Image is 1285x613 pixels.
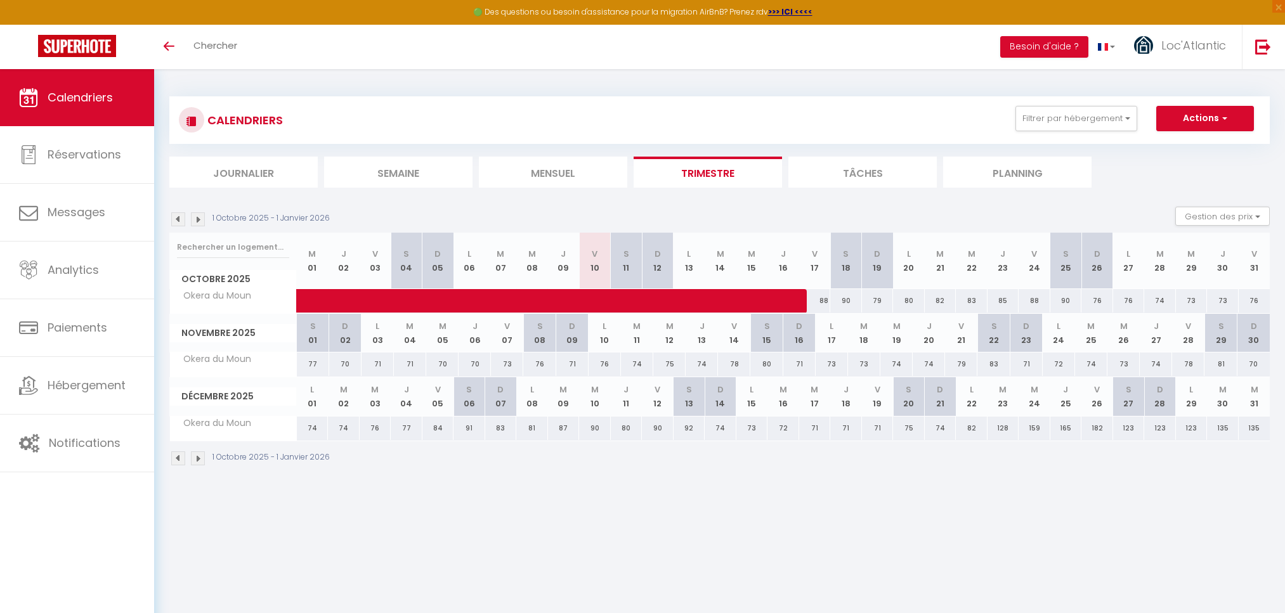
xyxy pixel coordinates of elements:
th: 06 [453,233,485,289]
th: 14 [705,233,736,289]
th: 16 [767,377,799,416]
div: 75 [653,352,686,376]
abbr: M [666,320,674,332]
div: 74 [925,416,956,440]
div: 75 [893,416,925,440]
abbr: L [467,248,471,260]
th: 20 [913,314,945,352]
div: 123 [1113,416,1145,440]
abbr: J [781,248,786,260]
th: 08 [516,233,548,289]
div: 70 [329,352,362,376]
th: 13 [674,233,705,289]
th: 03 [362,314,394,352]
abbr: S [623,248,629,260]
th: 26 [1081,233,1113,289]
th: 21 [945,314,977,352]
div: 74 [880,352,913,376]
th: 12 [642,377,674,416]
abbr: M [1031,384,1038,396]
th: 03 [360,377,391,416]
li: Journalier [169,157,318,188]
div: 76 [589,352,621,376]
abbr: J [1154,320,1159,332]
abbr: V [1251,248,1257,260]
div: 73 [816,352,848,376]
th: 21 [925,377,956,416]
abbr: D [655,248,661,260]
abbr: V [1094,384,1100,396]
th: 29 [1176,233,1208,289]
div: 182 [1081,416,1113,440]
th: 18 [848,314,880,352]
div: 90 [642,416,674,440]
abbr: D [717,384,724,396]
abbr: J [844,384,849,396]
th: 09 [556,314,589,352]
div: 81 [1204,352,1237,376]
th: 11 [611,233,642,289]
span: Novembre 2025 [170,324,296,342]
th: 30 [1207,377,1239,416]
th: 12 [642,233,674,289]
span: Paiements [48,319,107,335]
th: 02 [328,377,360,416]
abbr: M [497,248,504,260]
th: 31 [1239,377,1270,416]
div: 71 [362,352,394,376]
abbr: M [1219,384,1227,396]
th: 27 [1113,377,1145,416]
th: 14 [705,377,736,416]
abbr: V [435,384,441,396]
div: 71 [862,416,894,440]
abbr: S [403,248,409,260]
th: 30 [1237,314,1270,352]
abbr: S [1126,384,1132,396]
div: 85 [988,289,1019,313]
div: 88 [1019,289,1050,313]
div: 79 [945,352,977,376]
div: 73 [491,352,523,376]
abbr: D [874,248,880,260]
div: 88 [799,289,831,313]
span: Calendriers [48,89,113,105]
abbr: L [1189,384,1193,396]
th: 31 [1239,233,1270,289]
th: 17 [799,377,831,416]
th: 27 [1113,233,1145,289]
abbr: M [779,384,787,396]
div: 73 [1207,289,1239,313]
th: 28 [1172,314,1204,352]
img: Super Booking [38,35,116,57]
div: 74 [1144,289,1176,313]
abbr: V [731,320,737,332]
th: 11 [621,314,653,352]
div: 74 [913,352,945,376]
abbr: L [375,320,379,332]
div: 83 [956,289,988,313]
abbr: D [937,384,943,396]
th: 17 [816,314,848,352]
div: 74 [1140,352,1172,376]
div: 74 [1075,352,1107,376]
span: Okera du Moun [172,289,254,303]
th: 15 [750,314,783,352]
th: 29 [1176,377,1208,416]
abbr: L [750,384,753,396]
abbr: S [1218,320,1224,332]
abbr: V [655,384,660,396]
button: Filtrer par hébergement [1015,106,1137,131]
div: 78 [718,352,750,376]
div: 71 [830,416,862,440]
div: 74 [621,352,653,376]
a: ... Loc'Atlantic [1125,25,1242,69]
abbr: D [1251,320,1257,332]
th: 22 [977,314,1010,352]
th: 20 [893,377,925,416]
div: 90 [1050,289,1082,313]
div: 73 [1176,289,1208,313]
div: 76 [1081,289,1113,313]
abbr: J [1000,248,1005,260]
abbr: D [434,248,441,260]
div: 83 [977,352,1010,376]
